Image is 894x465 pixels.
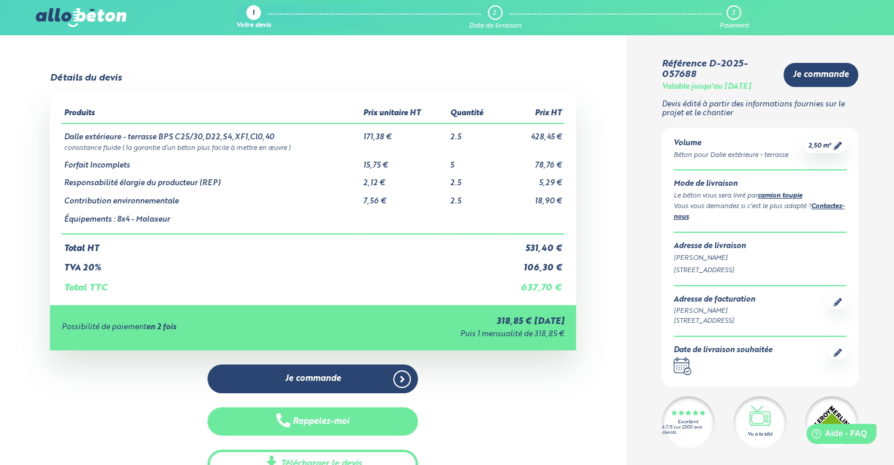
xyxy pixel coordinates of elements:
a: 2 Date de livraison [469,5,521,30]
td: Équipements : 8x4 - Malaxeur [62,206,361,235]
td: 7,56 € [361,188,448,206]
td: 2.5 [448,123,500,142]
button: Rappelez-moi [207,407,418,436]
td: consistance fluide ( la garantie d’un béton plus facile à mettre en œuvre ) [62,142,564,152]
td: Forfait Incomplets [62,152,361,170]
div: Adresse de livraison [674,242,847,251]
div: Votre devis [236,22,271,30]
span: Je commande [285,374,341,384]
th: Produits [62,105,361,123]
span: Je commande [793,70,849,80]
td: 5 [448,152,500,170]
a: camion toupie [758,193,802,199]
td: 78,76 € [500,152,564,170]
div: 4.7/5 sur 2300 avis clients [662,425,715,436]
div: Référence D-2025-057688 [662,59,775,81]
td: Total TTC [62,273,500,293]
div: Paiement [719,22,748,30]
td: Total HT [62,234,500,254]
td: 637,70 € [500,273,564,293]
td: 2.5 [448,188,500,206]
a: Contactez-nous [674,203,845,220]
div: [PERSON_NAME] [674,306,755,316]
div: 1 [252,10,255,18]
a: Je commande [207,364,418,393]
div: Le béton vous sera livré par [674,191,847,202]
div: [PERSON_NAME] [674,253,847,263]
div: Puis 1 mensualité de 318,85 € [325,330,564,339]
div: Date de livraison [469,22,521,30]
div: 3 [732,9,735,17]
td: Dalle extérieure - terrasse BPS C25/30,D22,S4,XF1,Cl0,40 [62,123,361,142]
div: Adresse de facturation [674,296,755,305]
div: Vu à la télé [748,431,772,438]
td: 531,40 € [500,234,564,254]
td: 2,12 € [361,170,448,188]
td: 18,90 € [500,188,564,206]
td: 2.5 [448,170,500,188]
div: Valable jusqu'au [DATE] [662,83,751,92]
td: 171,38 € [361,123,448,142]
iframe: Help widget launcher [789,419,881,452]
div: Détails du devis [50,73,122,83]
strong: en 2 fois [146,323,176,331]
div: 318,85 € [DATE] [325,317,564,327]
div: Date de livraison souhaitée [674,346,772,355]
a: Je commande [783,63,858,87]
th: Prix HT [500,105,564,123]
td: 15,75 € [361,152,448,170]
div: Vous vous demandez si c’est le plus adapté ? . [674,202,847,223]
td: 106,30 € [500,254,564,273]
div: Possibilité de paiement [62,323,325,332]
td: Contribution environnementale [62,188,361,206]
div: Béton pour Dalle extérieure - terrasse [674,150,788,160]
div: [STREET_ADDRESS] [674,316,755,326]
td: TVA 20% [62,254,500,273]
p: Devis édité à partir des informations fournies sur le projet et le chantier [662,101,859,118]
div: [STREET_ADDRESS] [674,266,847,276]
a: 1 Votre devis [236,5,271,30]
td: 5,29 € [500,170,564,188]
th: Quantité [448,105,500,123]
td: Responsabilité élargie du producteur (REP) [62,170,361,188]
th: Prix unitaire HT [361,105,448,123]
a: 3 Paiement [719,5,748,30]
div: Mode de livraison [674,180,847,189]
img: allobéton [36,8,126,27]
div: Excellent [678,420,698,425]
td: 428,45 € [500,123,564,142]
div: Volume [674,139,788,148]
div: 2 [493,9,496,17]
